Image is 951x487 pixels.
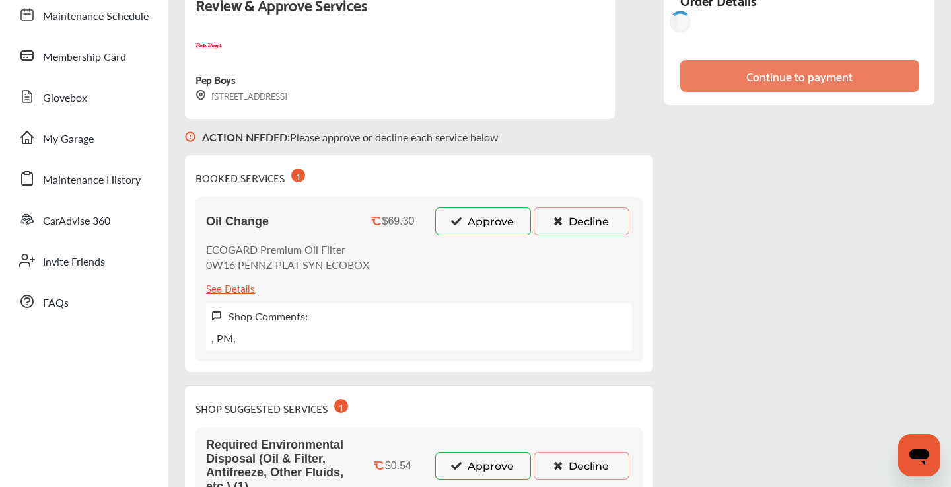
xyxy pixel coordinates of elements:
label: Shop Comments: [229,309,308,324]
a: Membership Card [12,38,155,73]
img: svg+xml;base64,PHN2ZyB3aWR0aD0iMTYiIGhlaWdodD0iMTciIHZpZXdCb3g9IjAgMCAxNiAxNyIgZmlsbD0ibm9uZSIgeG... [195,90,206,101]
button: Decline [534,207,629,235]
div: See Details [206,279,255,297]
img: svg+xml;base64,PHN2ZyB3aWR0aD0iMTYiIGhlaWdodD0iMTciIHZpZXdCb3g9IjAgMCAxNiAxNyIgZmlsbD0ibm9uZSIgeG... [185,119,195,155]
a: Maintenance History [12,161,155,196]
div: [STREET_ADDRESS] [195,88,287,103]
a: Glovebox [12,79,155,114]
div: $69.30 [382,215,415,227]
iframe: Button to launch messaging window [898,434,940,476]
span: Membership Card [43,49,126,66]
a: FAQs [12,284,155,318]
b: ACTION NEEDED : [202,130,290,145]
button: Decline [534,452,629,480]
a: Invite Friends [12,243,155,278]
p: 0W16 PENNZ PLAT SYN ECOBOX [206,257,369,272]
div: Continue to payment [746,69,853,83]
button: Approve [435,207,531,235]
span: Maintenance Schedule [43,8,149,25]
div: SHOP SUGGESTED SERVICES [195,396,348,417]
p: ECOGARD Premium Oil Filter [206,242,369,257]
div: Pep Boys [195,70,235,88]
a: My Garage [12,120,155,155]
span: My Garage [43,131,94,148]
img: logo-pepboys.png [195,33,222,59]
span: Glovebox [43,90,87,107]
div: 1 [291,169,305,182]
button: Approve [435,452,531,480]
p: , PM, [211,330,236,346]
span: Oil Change [206,215,269,229]
div: $0.54 [385,460,411,472]
a: CarAdvise 360 [12,202,155,237]
span: FAQs [43,295,69,312]
span: Invite Friends [43,254,105,271]
div: BOOKED SERVICES [195,166,305,186]
img: svg+xml;base64,PHN2ZyB3aWR0aD0iMTYiIGhlaWdodD0iMTciIHZpZXdCb3g9IjAgMCAxNiAxNyIgZmlsbD0ibm9uZSIgeG... [211,311,222,322]
span: Maintenance History [43,172,141,189]
div: 1 [334,399,348,413]
p: Please approve or decline each service below [202,130,499,145]
span: CarAdvise 360 [43,213,110,230]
